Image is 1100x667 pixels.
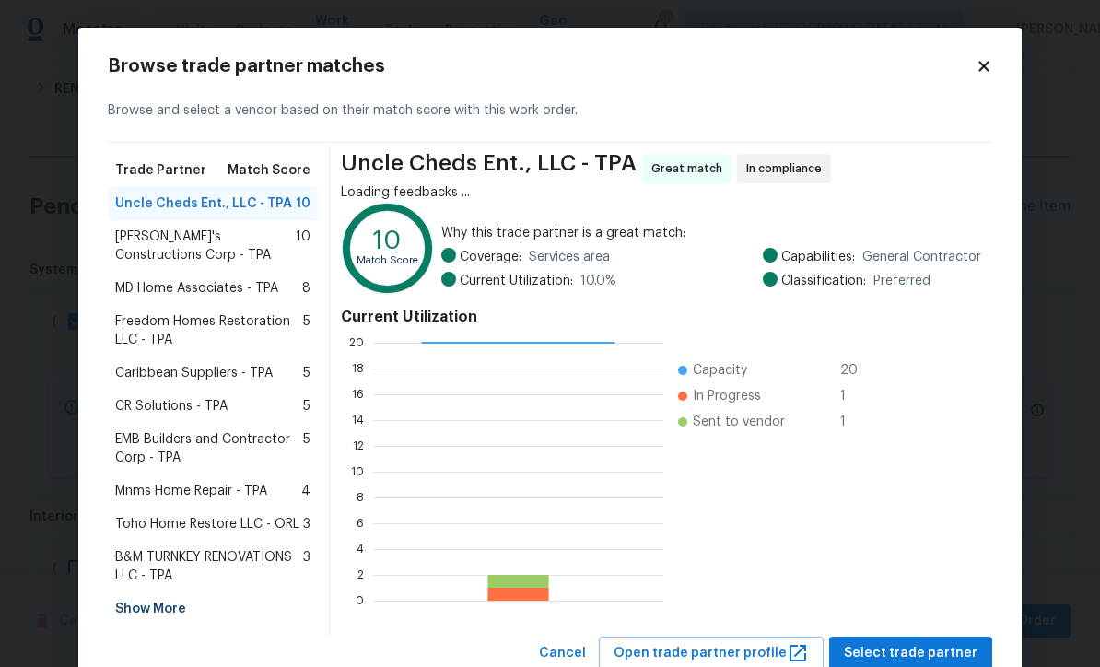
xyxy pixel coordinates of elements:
span: General Contractor [862,248,981,266]
span: In compliance [746,159,829,178]
span: Select trade partner [844,642,977,665]
span: 5 [303,312,310,349]
span: 10 [296,228,310,264]
span: Preferred [873,272,930,290]
h2: Browse trade partner matches [108,57,976,76]
span: Trade Partner [115,161,206,180]
span: Cancel [539,642,586,665]
span: Mnms Home Repair - TPA [115,482,267,500]
text: 10 [373,228,402,253]
text: 14 [352,415,364,426]
span: Services area [529,248,610,266]
text: 6 [357,518,364,529]
span: 4 [301,482,310,500]
span: Match Score [228,161,310,180]
span: 10 [296,194,310,213]
div: Show More [108,592,318,626]
text: 12 [353,440,364,451]
span: In Progress [693,387,761,405]
span: 20 [840,361,870,380]
div: Loading feedbacks ... [341,183,981,202]
text: 10 [351,466,364,477]
text: 20 [349,337,364,348]
span: 1 [840,413,870,431]
span: Coverage: [460,248,521,266]
span: 5 [303,364,310,382]
span: Uncle Cheds Ent., LLC - TPA [115,194,292,213]
text: 16 [352,389,364,400]
text: 0 [356,595,364,606]
span: [PERSON_NAME]'s Constructions Corp - TPA [115,228,296,264]
span: B&M TURNKEY RENOVATIONS LLC - TPA [115,548,303,585]
text: 18 [352,363,364,374]
span: Freedom Homes Restoration LLC - TPA [115,312,303,349]
span: MD Home Associates - TPA [115,279,278,298]
span: 10.0 % [580,272,616,290]
span: 1 [840,387,870,405]
span: 5 [303,397,310,415]
span: Capacity [693,361,747,380]
span: Capabilities: [781,248,855,266]
h4: Current Utilization [341,308,981,326]
text: 2 [357,569,364,580]
text: 8 [357,492,364,503]
text: Match Score [357,255,418,265]
span: Current Utilization: [460,272,573,290]
span: Caribbean Suppliers - TPA [115,364,273,382]
span: Sent to vendor [693,413,785,431]
span: 8 [302,279,310,298]
span: Uncle Cheds Ent., LLC - TPA [341,154,637,183]
span: Open trade partner profile [614,642,809,665]
span: EMB Builders and Contractor Corp - TPA [115,430,303,467]
text: 4 [357,544,364,555]
span: Great match [651,159,730,178]
span: 5 [303,430,310,467]
span: CR Solutions - TPA [115,397,228,415]
span: Classification: [781,272,866,290]
span: Why this trade partner is a great match: [441,224,981,242]
span: Toho Home Restore LLC - ORL [115,515,299,533]
span: 3 [303,548,310,585]
div: Browse and select a vendor based on their match score with this work order. [108,79,992,143]
span: 3 [303,515,310,533]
